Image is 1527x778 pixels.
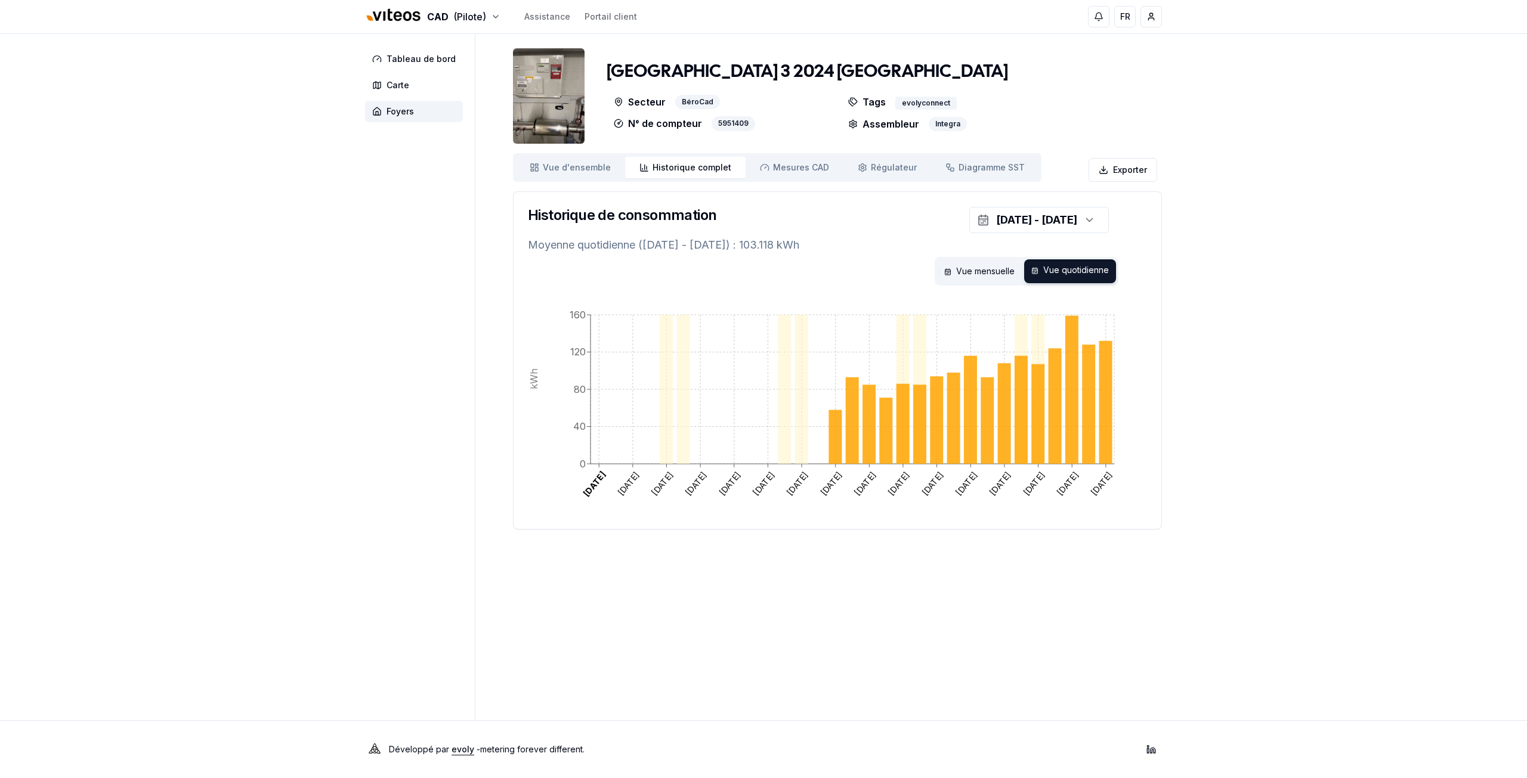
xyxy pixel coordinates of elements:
[452,744,474,754] a: evoly
[895,97,957,110] div: evolyconnect
[996,212,1077,228] div: [DATE] - [DATE]
[1120,11,1130,23] span: FR
[580,458,586,470] tspan: 0
[773,162,829,173] span: Mesures CAD
[513,48,585,144] img: unit Image
[959,162,1025,173] span: Diagramme SST
[574,383,586,395] tspan: 80
[389,741,585,758] p: Développé par - metering forever different .
[570,309,586,321] tspan: 160
[570,346,586,358] tspan: 120
[365,75,468,96] a: Carte
[585,11,637,23] a: Portail client
[653,162,731,173] span: Historique complet
[524,11,570,23] a: Assistance
[937,259,1022,283] div: Vue mensuelle
[453,10,486,24] span: (Pilote)
[843,157,931,178] a: Régulateur
[746,157,843,178] a: Mesures CAD
[1114,6,1136,27] button: FR
[387,106,414,117] span: Foyers
[1024,259,1116,283] div: Vue quotidienne
[675,95,720,110] div: BéroCad
[848,95,886,110] p: Tags
[614,116,702,131] p: N° de compteur
[515,157,625,178] a: Vue d'ensemble
[931,157,1039,178] a: Diagramme SST
[365,1,422,30] img: Viteos - CAD Logo
[387,79,409,91] span: Carte
[365,48,468,70] a: Tableau de bord
[528,237,1147,253] p: Moyenne quotidienne ([DATE] - [DATE]) : 103.118 kWh
[543,162,611,173] span: Vue d'ensemble
[365,101,468,122] a: Foyers
[573,420,586,432] tspan: 40
[528,368,540,389] tspan: kWh
[427,10,449,24] span: CAD
[387,53,456,65] span: Tableau de bord
[712,116,755,131] div: 5951409
[871,162,917,173] span: Régulateur
[365,740,384,759] img: Evoly Logo
[1089,158,1157,182] button: Exporter
[528,206,716,225] h3: Historique de consommation
[365,4,500,30] button: CAD(Pilote)
[625,157,746,178] a: Historique complet
[614,95,666,110] p: Secteur
[607,61,1008,83] h1: [GEOGRAPHIC_DATA] 3 2024 [GEOGRAPHIC_DATA]
[929,117,967,131] div: Integra
[969,207,1109,233] button: [DATE] - [DATE]
[848,117,919,131] p: Assembleur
